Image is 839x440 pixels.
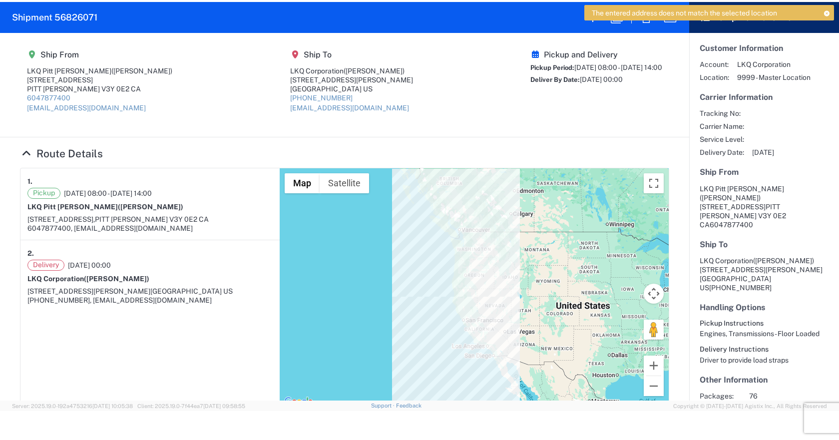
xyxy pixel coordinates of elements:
h5: Ship From [27,50,172,59]
a: Hide Details [20,147,103,160]
span: [DATE] 00:00 [68,261,111,270]
div: [STREET_ADDRESS][PERSON_NAME] [290,75,413,84]
h5: Other Information [700,375,829,385]
button: Map camera controls [644,284,664,304]
button: Show street map [285,173,320,193]
address: PITT [PERSON_NAME] V3Y 0E2 CA [700,184,829,229]
h2: Shipment 56826071 [12,11,97,23]
span: Delivery Date: [700,148,744,157]
header: Shipment Overview [689,2,839,33]
img: Google [282,395,315,408]
div: PITT [PERSON_NAME] V3Y 0E2 CA [27,84,172,93]
span: ([PERSON_NAME]) [700,194,761,202]
span: ([PERSON_NAME]) [344,67,405,75]
span: Tracking No: [700,109,744,118]
button: Toggle fullscreen view [644,173,664,193]
span: [STREET_ADDRESS], [27,215,95,223]
div: 6047877400, [EMAIL_ADDRESS][DOMAIN_NAME] [27,224,273,233]
span: 6047877400 [710,221,753,229]
span: Location: [700,73,729,82]
div: LKQ Pitt [PERSON_NAME] [27,66,172,75]
div: LKQ Corporation [290,66,413,75]
span: ([PERSON_NAME]) [111,67,172,75]
span: Delivery [27,260,64,271]
strong: LKQ Pitt [PERSON_NAME] [27,203,183,211]
a: 6047877400 [27,94,70,102]
button: Drag Pegman onto the map to open Street View [644,320,664,340]
div: Engines, Transmissions - Floor Loaded [700,329,829,338]
h6: Pickup Instructions [700,319,829,328]
span: Carrier Name: [700,122,744,131]
span: [DATE] 10:05:38 [92,403,133,409]
span: ([PERSON_NAME]) [84,275,149,283]
span: [STREET_ADDRESS] [700,203,766,211]
a: Support [371,403,396,409]
span: Client: 2025.19.0-7f44ea7 [137,403,245,409]
span: 9999 - Master Location [737,73,811,82]
h5: Pickup and Delivery [530,50,662,59]
a: [EMAIL_ADDRESS][DOMAIN_NAME] [290,104,409,112]
h5: Ship To [700,240,829,249]
span: LKQ Corporation [STREET_ADDRESS][PERSON_NAME] [700,257,823,274]
span: LKQ Pitt [PERSON_NAME] [700,185,784,193]
span: Copyright © [DATE]-[DATE] Agistix Inc., All Rights Reserved [673,402,827,411]
strong: LKQ Corporation [27,275,149,283]
span: [DATE] [752,148,774,157]
a: Feedback [396,403,421,409]
span: [DATE] 09:58:55 [203,403,245,409]
h5: Customer Information [700,43,829,53]
span: ([PERSON_NAME]) [118,203,183,211]
span: Packages: [700,392,741,401]
span: Account: [700,60,729,69]
span: PITT [PERSON_NAME] V3Y 0E2 CA [95,215,209,223]
a: [PHONE_NUMBER] [290,94,353,102]
span: [DATE] 00:00 [580,75,623,83]
button: Zoom in [644,356,664,376]
h5: Handling Options [700,303,829,312]
span: Pickup Period: [530,64,574,71]
div: Driver to provide load straps [700,356,829,365]
span: [DATE] 08:00 - [DATE] 14:00 [574,63,662,71]
span: Deliver By Date: [530,76,580,83]
span: LKQ Corporation [737,60,811,69]
span: Pickup [27,188,60,199]
a: Open this area in Google Maps (opens a new window) [282,395,315,408]
strong: 2. [27,247,34,260]
span: 76 [749,392,835,401]
span: Server: 2025.19.0-192a4753216 [12,403,133,409]
a: [EMAIL_ADDRESS][DOMAIN_NAME] [27,104,146,112]
span: The entered address does not match the selected location [592,8,777,17]
span: [STREET_ADDRESS][PERSON_NAME] [27,287,150,295]
div: [PHONE_NUMBER], [EMAIL_ADDRESS][DOMAIN_NAME] [27,296,273,305]
h5: Ship From [700,167,829,177]
strong: 1. [27,175,32,188]
div: [GEOGRAPHIC_DATA] US [290,84,413,93]
address: [GEOGRAPHIC_DATA] US [700,256,829,292]
h5: Carrier Information [700,92,829,102]
h5: Ship To [290,50,413,59]
h6: Delivery Instructions [700,345,829,354]
div: [STREET_ADDRESS] [27,75,172,84]
span: [GEOGRAPHIC_DATA] US [150,287,233,295]
span: [PHONE_NUMBER] [709,284,772,292]
button: Show satellite imagery [320,173,369,193]
span: [DATE] 08:00 - [DATE] 14:00 [64,189,152,198]
button: Zoom out [644,376,664,396]
span: ([PERSON_NAME]) [753,257,814,265]
span: Service Level: [700,135,744,144]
